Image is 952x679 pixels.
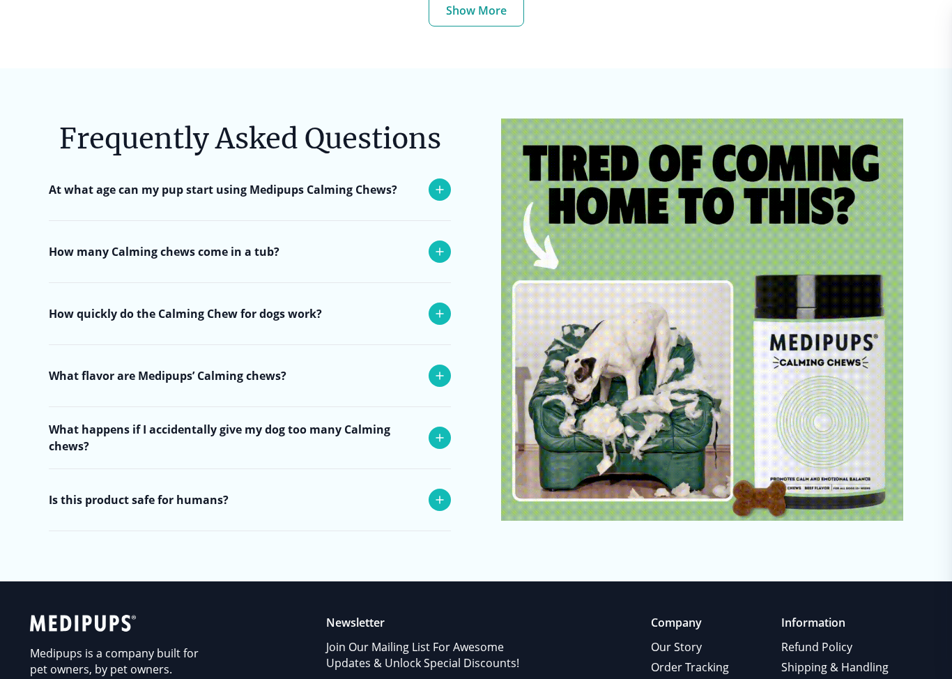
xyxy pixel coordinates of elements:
[49,282,451,327] div: Each tub contains 30 chews.
[651,637,731,657] a: Our Story
[49,367,286,384] p: What flavor are Medipups’ Calming chews?
[49,119,451,159] h6: Frequently Asked Questions
[49,220,451,315] div: Our calming soft chews are an amazing solution for dogs of any breed. This chew is to be given to...
[49,531,451,592] div: All our products are intended to be consumed by dogs and are not safe for human consumption. Plea...
[326,639,536,671] p: Join Our Mailing List For Awesome Updates & Unlock Special Discounts!
[30,646,211,678] p: Medipups is a company built for pet owners, by pet owners.
[501,119,903,521] img: Dog paw licking solution – FAQs about our chews
[781,637,891,657] a: Refund Policy
[781,615,891,631] p: Information
[651,657,731,678] a: Order Tracking
[49,491,229,508] p: Is this product safe for humans?
[49,406,451,451] div: Beef Flavored: Our chews will leave your pup begging for MORE!
[49,344,451,489] div: We created our Calming Chews as an helpful, fast remedy. The ingredients have a calming effect on...
[781,657,891,678] a: Shipping & Handling
[326,615,536,631] p: Newsletter
[49,305,322,322] p: How quickly do the Calming Chew for dogs work?
[49,421,422,455] p: What happens if I accidentally give my dog too many Calming chews?
[49,468,451,547] div: Please see a veterinarian as soon as possible if you accidentally give too many. If you’re unsure...
[651,615,731,631] p: Company
[49,181,397,198] p: At what age can my pup start using Medipups Calming Chews?
[49,243,279,260] p: How many Calming chews come in a tub?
